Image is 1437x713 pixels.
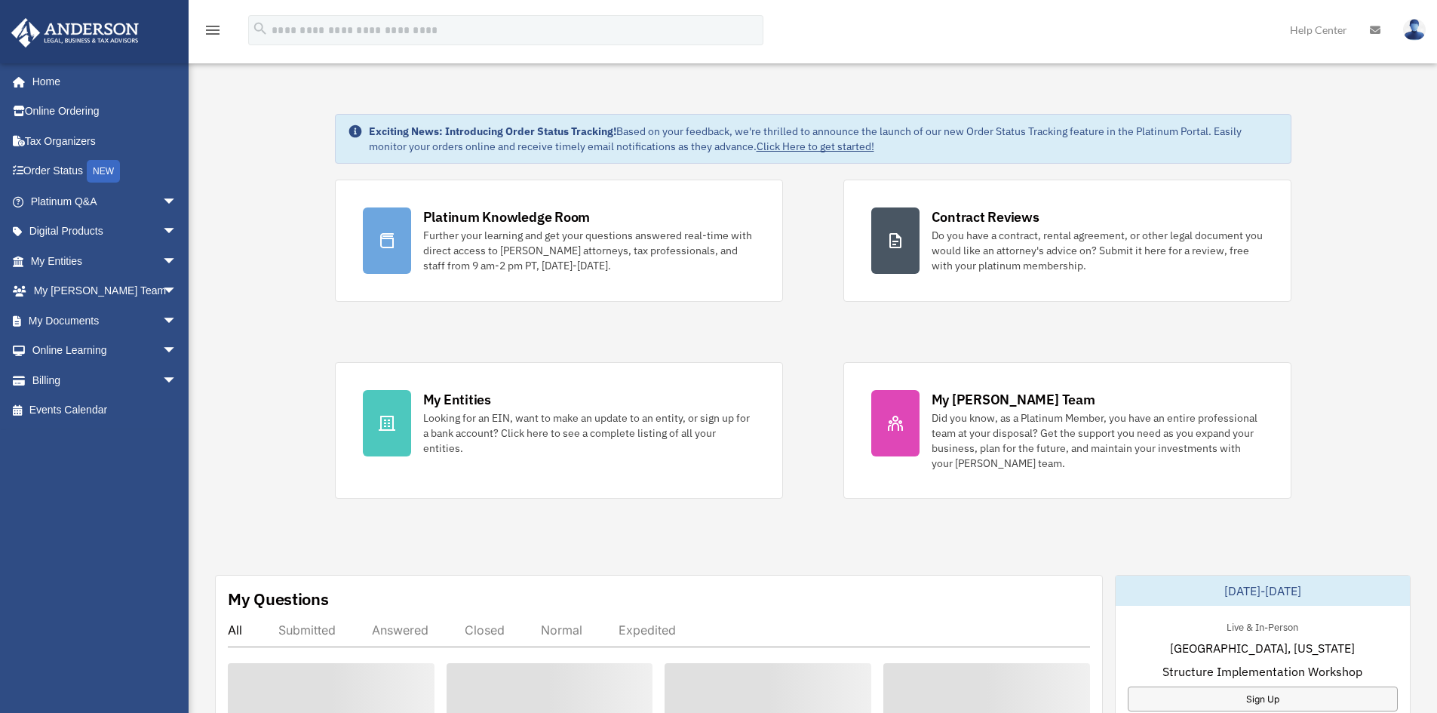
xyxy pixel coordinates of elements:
[335,180,783,302] a: Platinum Knowledge Room Further your learning and get your questions answered real-time with dire...
[87,160,120,183] div: NEW
[335,362,783,499] a: My Entities Looking for an EIN, want to make an update to an entity, or sign up for a bank accoun...
[465,622,505,638] div: Closed
[372,622,428,638] div: Answered
[843,362,1291,499] a: My [PERSON_NAME] Team Did you know, as a Platinum Member, you have an entire professional team at...
[423,207,591,226] div: Platinum Knowledge Room
[11,246,200,276] a: My Entitiesarrow_drop_down
[162,217,192,247] span: arrow_drop_down
[11,217,200,247] a: Digital Productsarrow_drop_down
[162,246,192,277] span: arrow_drop_down
[11,186,200,217] a: Platinum Q&Aarrow_drop_down
[204,21,222,39] i: menu
[11,97,200,127] a: Online Ordering
[162,336,192,367] span: arrow_drop_down
[11,126,200,156] a: Tax Organizers
[11,306,200,336] a: My Documentsarrow_drop_down
[11,365,200,395] a: Billingarrow_drop_down
[932,410,1264,471] div: Did you know, as a Platinum Member, you have an entire professional team at your disposal? Get th...
[162,276,192,307] span: arrow_drop_down
[7,18,143,48] img: Anderson Advisors Platinum Portal
[932,390,1095,409] div: My [PERSON_NAME] Team
[932,228,1264,273] div: Do you have a contract, rental agreement, or other legal document you would like an attorney's ad...
[1170,639,1355,657] span: [GEOGRAPHIC_DATA], [US_STATE]
[162,365,192,396] span: arrow_drop_down
[843,180,1291,302] a: Contract Reviews Do you have a contract, rental agreement, or other legal document you would like...
[1128,687,1398,711] a: Sign Up
[11,395,200,426] a: Events Calendar
[757,140,874,153] a: Click Here to get started!
[11,336,200,366] a: Online Learningarrow_drop_down
[932,207,1039,226] div: Contract Reviews
[1214,618,1310,634] div: Live & In-Person
[11,156,200,187] a: Order StatusNEW
[1403,19,1426,41] img: User Pic
[369,124,616,138] strong: Exciting News: Introducing Order Status Tracking!
[162,186,192,217] span: arrow_drop_down
[11,66,192,97] a: Home
[228,588,329,610] div: My Questions
[1162,662,1362,681] span: Structure Implementation Workshop
[369,124,1279,154] div: Based on your feedback, we're thrilled to announce the launch of our new Order Status Tracking fe...
[423,410,755,456] div: Looking for an EIN, want to make an update to an entity, or sign up for a bank account? Click her...
[278,622,336,638] div: Submitted
[619,622,676,638] div: Expedited
[423,228,755,273] div: Further your learning and get your questions answered real-time with direct access to [PERSON_NAM...
[204,26,222,39] a: menu
[423,390,491,409] div: My Entities
[11,276,200,306] a: My [PERSON_NAME] Teamarrow_drop_down
[228,622,242,638] div: All
[1116,576,1410,606] div: [DATE]-[DATE]
[541,622,582,638] div: Normal
[252,20,269,37] i: search
[162,306,192,337] span: arrow_drop_down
